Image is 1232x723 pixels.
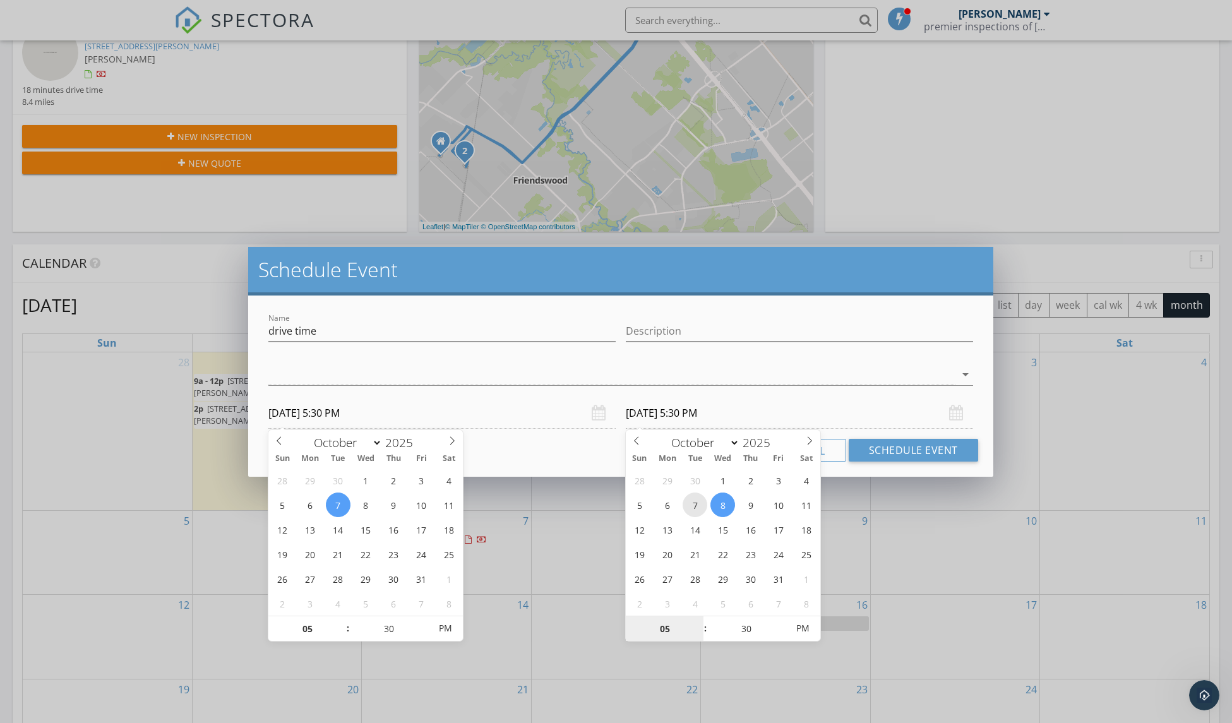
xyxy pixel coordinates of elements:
[766,493,791,517] span: October 10, 2025
[381,468,406,493] span: October 2, 2025
[268,455,296,463] span: Sun
[298,493,323,517] span: October 6, 2025
[738,542,763,566] span: October 23, 2025
[436,468,461,493] span: October 4, 2025
[354,566,378,591] span: October 29, 2025
[710,517,735,542] span: October 15, 2025
[709,455,737,463] span: Wed
[436,517,461,542] span: October 18, 2025
[655,517,679,542] span: October 13, 2025
[794,566,818,591] span: November 1, 2025
[409,542,434,566] span: October 24, 2025
[436,566,461,591] span: November 1, 2025
[324,455,352,463] span: Tue
[794,517,818,542] span: October 18, 2025
[655,542,679,566] span: October 20, 2025
[354,468,378,493] span: October 1, 2025
[626,398,973,429] input: Select date
[409,566,434,591] span: October 31, 2025
[655,468,679,493] span: September 29, 2025
[326,566,350,591] span: October 28, 2025
[849,439,978,462] button: Schedule Event
[627,542,652,566] span: October 19, 2025
[270,468,295,493] span: September 28, 2025
[326,493,350,517] span: October 7, 2025
[766,468,791,493] span: October 3, 2025
[739,434,781,451] input: Year
[627,493,652,517] span: October 5, 2025
[654,455,681,463] span: Mon
[710,542,735,566] span: October 22, 2025
[683,517,707,542] span: October 14, 2025
[346,616,350,641] span: :
[655,493,679,517] span: October 6, 2025
[298,591,323,616] span: November 3, 2025
[794,468,818,493] span: October 4, 2025
[737,455,765,463] span: Thu
[794,591,818,616] span: November 8, 2025
[738,566,763,591] span: October 30, 2025
[436,542,461,566] span: October 25, 2025
[326,542,350,566] span: October 21, 2025
[381,517,406,542] span: October 16, 2025
[381,591,406,616] span: November 6, 2025
[958,367,973,382] i: arrow_drop_down
[352,455,380,463] span: Wed
[296,455,324,463] span: Mon
[270,493,295,517] span: October 5, 2025
[627,517,652,542] span: October 12, 2025
[428,616,463,641] span: Click to toggle
[409,468,434,493] span: October 3, 2025
[655,566,679,591] span: October 27, 2025
[436,493,461,517] span: October 11, 2025
[766,566,791,591] span: October 31, 2025
[409,517,434,542] span: October 17, 2025
[766,542,791,566] span: October 24, 2025
[436,591,461,616] span: November 8, 2025
[683,542,707,566] span: October 21, 2025
[683,591,707,616] span: November 4, 2025
[380,455,407,463] span: Thu
[382,434,424,451] input: Year
[270,517,295,542] span: October 12, 2025
[298,468,323,493] span: September 29, 2025
[738,493,763,517] span: October 9, 2025
[792,455,820,463] span: Sat
[710,493,735,517] span: October 8, 2025
[407,455,435,463] span: Fri
[738,591,763,616] span: November 6, 2025
[268,398,616,429] input: Select date
[298,566,323,591] span: October 27, 2025
[703,616,707,641] span: :
[270,542,295,566] span: October 19, 2025
[738,468,763,493] span: October 2, 2025
[381,493,406,517] span: October 9, 2025
[785,616,820,641] span: Click to toggle
[710,591,735,616] span: November 5, 2025
[354,493,378,517] span: October 8, 2025
[409,591,434,616] span: November 7, 2025
[627,566,652,591] span: October 26, 2025
[794,493,818,517] span: October 11, 2025
[683,468,707,493] span: September 30, 2025
[270,566,295,591] span: October 26, 2025
[655,591,679,616] span: November 3, 2025
[627,591,652,616] span: November 2, 2025
[683,566,707,591] span: October 28, 2025
[298,542,323,566] span: October 20, 2025
[710,566,735,591] span: October 29, 2025
[326,468,350,493] span: September 30, 2025
[270,591,295,616] span: November 2, 2025
[765,455,792,463] span: Fri
[354,591,378,616] span: November 5, 2025
[794,542,818,566] span: October 25, 2025
[326,517,350,542] span: October 14, 2025
[354,542,378,566] span: October 22, 2025
[381,542,406,566] span: October 23, 2025
[681,455,709,463] span: Tue
[766,517,791,542] span: October 17, 2025
[738,517,763,542] span: October 16, 2025
[258,257,983,282] h2: Schedule Event
[710,468,735,493] span: October 1, 2025
[627,468,652,493] span: September 28, 2025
